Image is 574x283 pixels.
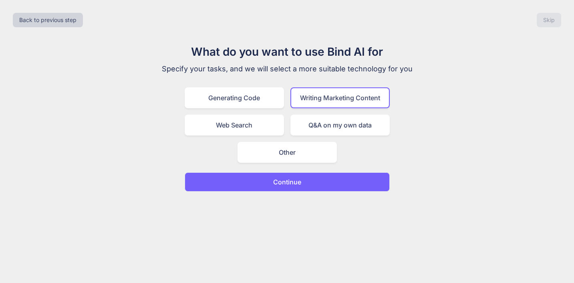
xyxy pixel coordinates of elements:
div: Q&A on my own data [290,115,390,135]
p: Specify your tasks, and we will select a more suitable technology for you [153,63,422,75]
div: Writing Marketing Content [290,87,390,108]
h1: What do you want to use Bind AI for [153,43,422,60]
button: Back to previous step [13,13,83,27]
button: Skip [537,13,561,27]
div: Web Search [185,115,284,135]
div: Generating Code [185,87,284,108]
p: Continue [273,177,301,187]
div: Other [238,142,337,163]
button: Continue [185,172,390,192]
